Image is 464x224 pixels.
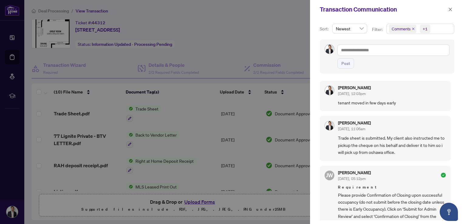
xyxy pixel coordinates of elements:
[326,171,333,179] span: JW
[337,58,354,69] button: Post
[423,26,428,32] div: +1
[338,121,371,125] h5: [PERSON_NAME]
[440,203,458,221] button: Open asap
[338,171,371,175] h5: [PERSON_NAME]
[441,173,446,178] span: check-circle
[338,127,365,131] span: [DATE], 11:06am
[325,45,334,54] img: Profile Icon
[448,7,452,12] span: close
[338,86,371,90] h5: [PERSON_NAME]
[320,25,330,32] p: Sort:
[338,91,366,96] span: [DATE], 12:03pm
[320,5,446,14] div: Transaction Communication
[392,26,411,32] span: Comments
[325,121,334,130] img: Profile Icon
[325,86,334,95] img: Profile Icon
[372,26,384,33] p: Filter:
[338,99,446,106] span: tenant moved in few days early
[389,25,416,33] span: Comments
[336,24,363,33] span: Newest
[338,184,446,190] span: Requirement
[338,176,366,181] span: [DATE], 05:12pm
[338,134,446,156] span: Trade sheet is submitted. My client also instructed me to pickup the cheque on his behalf and del...
[412,27,415,30] span: close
